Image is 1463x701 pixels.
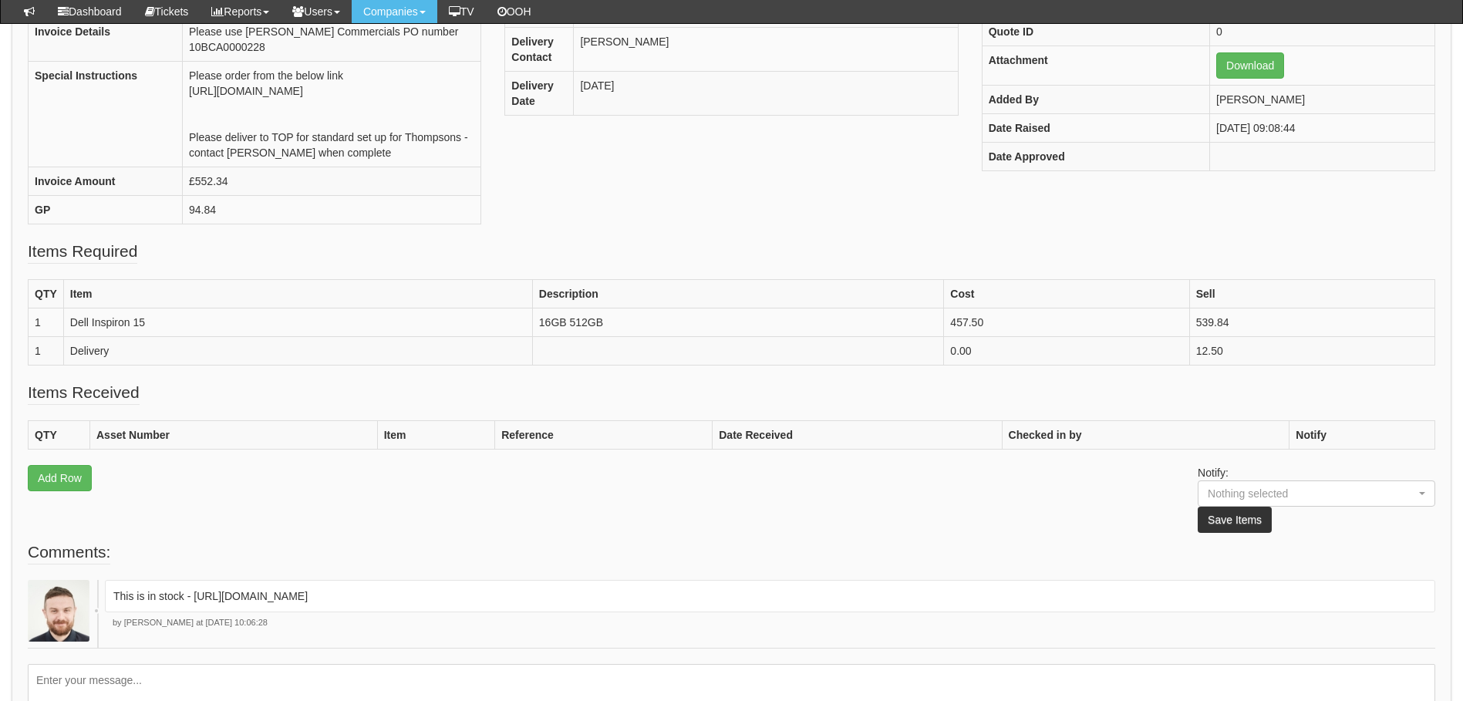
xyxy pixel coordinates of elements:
[90,421,378,450] th: Asset Number
[28,465,92,491] a: Add Row
[1189,280,1434,308] th: Sell
[29,337,64,366] td: 1
[944,337,1189,366] td: 0.00
[532,280,944,308] th: Description
[982,114,1209,143] th: Date Raised
[944,308,1189,337] td: 457.50
[28,240,137,264] legend: Items Required
[29,196,183,224] th: GP
[1198,507,1272,533] button: Save Items
[505,27,574,71] th: Delivery Contact
[28,381,140,405] legend: Items Received
[1289,421,1435,450] th: Notify
[1210,18,1435,46] td: 0
[183,167,481,196] td: £552.34
[982,86,1209,114] th: Added By
[183,196,481,224] td: 94.84
[1208,486,1396,501] div: Nothing selected
[1210,86,1435,114] td: [PERSON_NAME]
[982,46,1209,86] th: Attachment
[495,421,713,450] th: Reference
[574,27,958,71] td: [PERSON_NAME]
[713,421,1002,450] th: Date Received
[944,280,1189,308] th: Cost
[63,308,532,337] td: Dell Inspiron 15
[63,337,532,366] td: Delivery
[1216,52,1284,79] a: Download
[29,167,183,196] th: Invoice Amount
[505,71,574,115] th: Delivery Date
[28,541,110,565] legend: Comments:
[105,617,1435,629] p: by [PERSON_NAME] at [DATE] 10:06:28
[1198,480,1435,507] button: Nothing selected
[183,62,481,167] td: Please order from the below link [URL][DOMAIN_NAME] Please deliver to TOP for standard set up for...
[982,18,1209,46] th: Quote ID
[1198,465,1435,533] p: Notify:
[183,18,481,62] td: Please use [PERSON_NAME] Commercials PO number 10BCA0000228
[377,421,495,450] th: Item
[982,143,1209,171] th: Date Approved
[1210,114,1435,143] td: [DATE] 09:08:44
[29,280,64,308] th: QTY
[532,308,944,337] td: 16GB 512GB
[1189,337,1434,366] td: 12.50
[1189,308,1434,337] td: 539.84
[29,421,90,450] th: QTY
[29,308,64,337] td: 1
[29,62,183,167] th: Special Instructions
[28,580,89,642] img: Brad Guiness
[1002,421,1289,450] th: Checked in by
[29,18,183,62] th: Invoice Details
[574,71,958,115] td: [DATE]
[63,280,532,308] th: Item
[113,588,1427,604] p: This is in stock - [URL][DOMAIN_NAME]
